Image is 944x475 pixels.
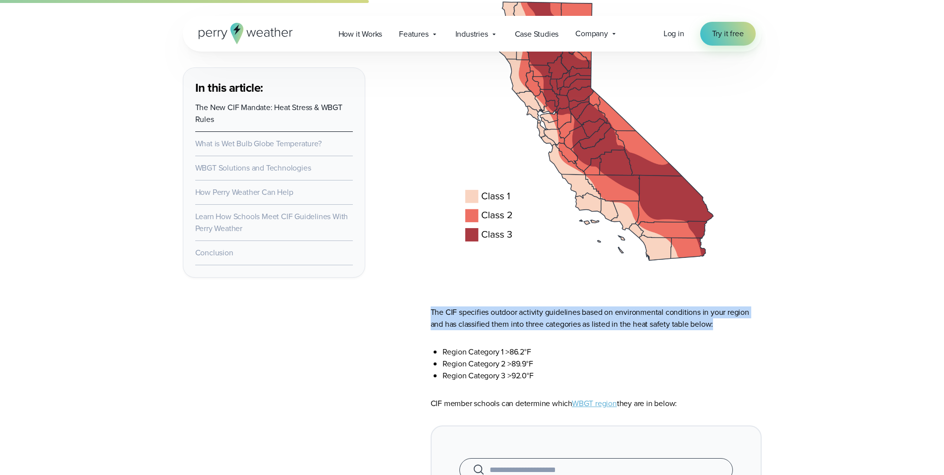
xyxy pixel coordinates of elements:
[195,80,353,96] h3: In this article:
[195,138,322,149] a: What is Wet Bulb Globe Temperature?
[575,28,608,40] span: Company
[515,28,559,40] span: Case Studies
[572,398,617,409] a: WBGT region
[195,102,342,125] a: The New CIF Mandate: Heat Stress & WBGT Rules
[506,24,567,44] a: Case Studies
[195,211,348,234] a: Learn How Schools Meet CIF Guidelines With Perry Weather
[664,28,684,39] span: Log in
[455,28,488,40] span: Industries
[443,346,762,358] li: Region Category 1 >86.2°F
[195,247,233,258] a: Conclusion
[431,398,762,410] p: CIF member schools can determine which they are in below:
[443,370,762,382] li: Region Category 3 >92.0°F
[338,28,383,40] span: How it Works
[664,28,684,40] a: Log in
[195,186,293,198] a: How Perry Weather Can Help
[195,162,311,174] a: WBGT Solutions and Technologies
[399,28,428,40] span: Features
[431,306,762,330] p: The CIF specifies outdoor activity guidelines based on environmental conditions in your region an...
[712,28,744,40] span: Try it free
[443,358,762,370] li: Region Category 2 >89.9°F
[330,24,391,44] a: How it Works
[700,22,756,46] a: Try it free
